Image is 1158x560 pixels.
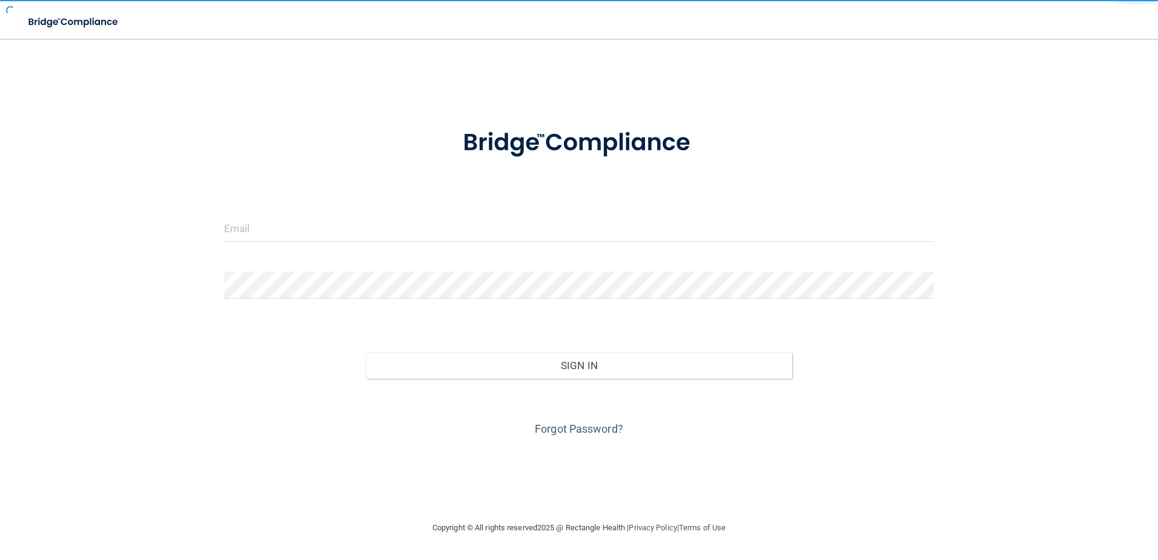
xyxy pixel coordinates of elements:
input: Email [224,215,935,242]
a: Forgot Password? [535,422,623,435]
a: Privacy Policy [629,523,677,532]
div: Copyright © All rights reserved 2025 @ Rectangle Health | | [358,508,800,547]
button: Sign In [366,352,792,379]
img: bridge_compliance_login_screen.278c3ca4.svg [438,112,720,175]
a: Terms of Use [679,523,726,532]
img: bridge_compliance_login_screen.278c3ca4.svg [18,10,130,35]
